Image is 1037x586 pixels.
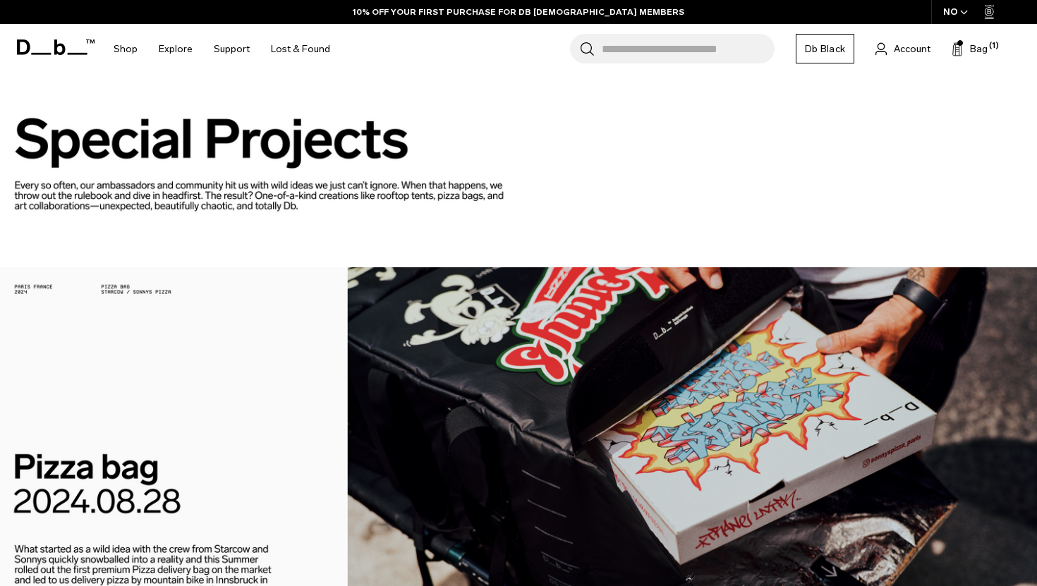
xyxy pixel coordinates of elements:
a: Shop [114,24,138,74]
a: Account [875,40,930,57]
span: Bag [970,42,988,56]
button: Bag (1) [952,40,988,57]
span: Account [894,42,930,56]
a: Lost & Found [271,24,330,74]
a: Support [214,24,250,74]
a: 10% OFF YOUR FIRST PURCHASE FOR DB [DEMOGRAPHIC_DATA] MEMBERS [353,6,684,18]
nav: Main Navigation [103,24,341,74]
a: Explore [159,24,193,74]
span: (1) [989,40,999,52]
a: Db Black [796,34,854,63]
